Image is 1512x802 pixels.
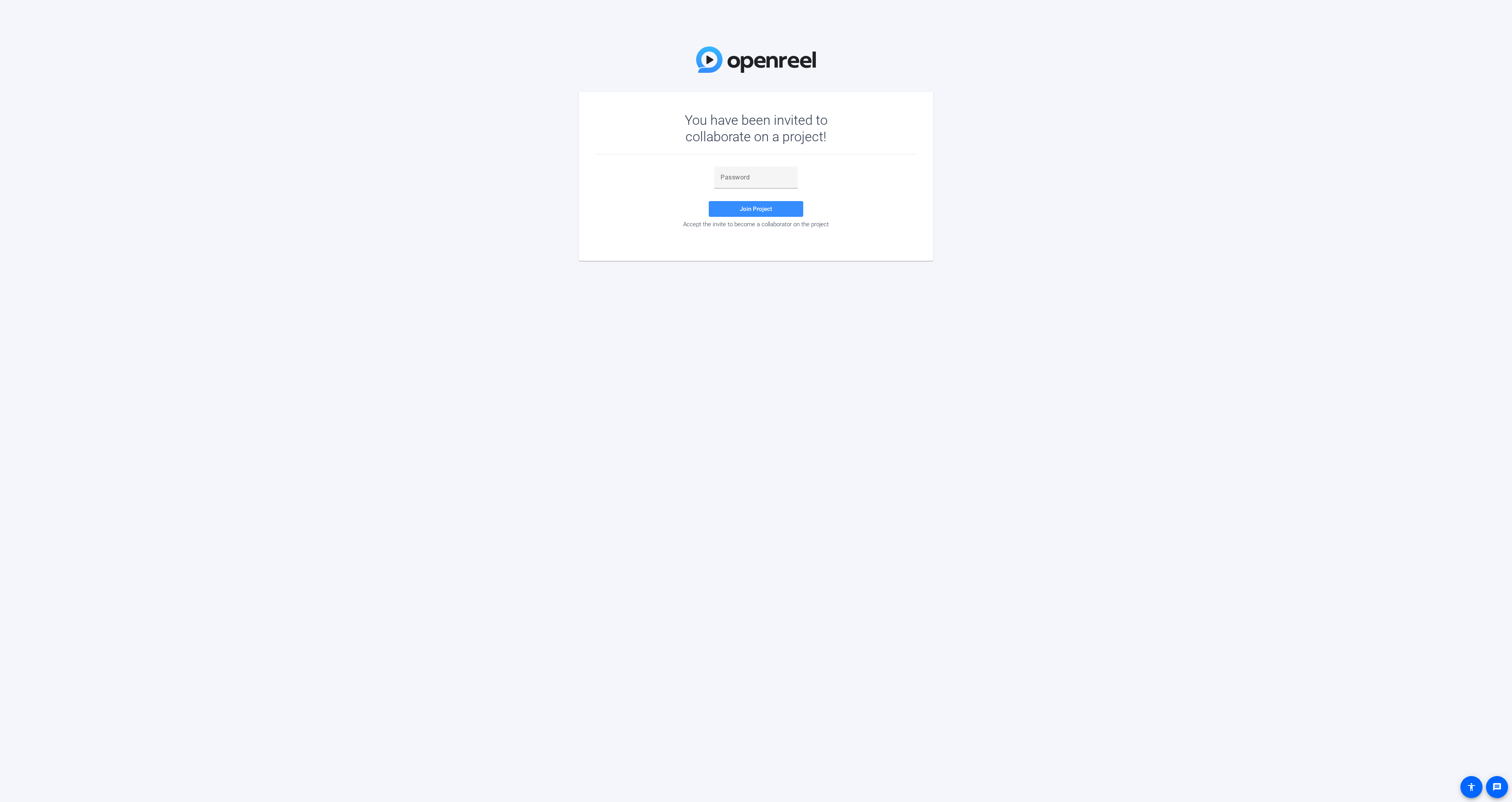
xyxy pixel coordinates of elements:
button: Join Project [709,201,803,217]
span: Join Project [740,205,772,213]
img: OpenReel Logo [696,46,816,73]
input: Password [721,173,791,182]
div: You have been invited to collaborate on a project! [662,112,850,145]
mat-icon: message [1492,782,1502,792]
mat-icon: accessibility [1467,782,1476,792]
div: Accept the invite to become a collaborator on the project [595,221,917,228]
